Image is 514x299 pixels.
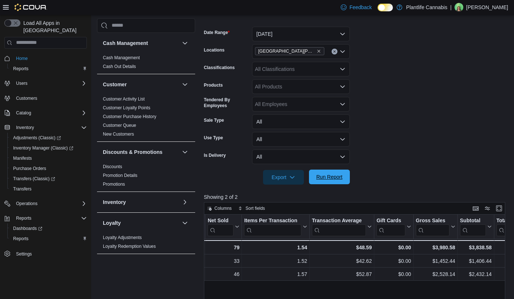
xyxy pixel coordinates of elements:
p: [PERSON_NAME] [466,3,508,12]
span: Reports [10,64,87,73]
button: Customer [103,81,179,88]
a: Reports [10,234,31,243]
span: Inventory [16,125,34,130]
div: Subtotal [460,217,486,236]
label: Tendered By Employees [204,97,249,109]
p: Showing 2 of 2 [204,193,508,201]
a: Dashboards [10,224,45,233]
a: Customer Loyalty Points [103,105,150,110]
div: Gross Sales [416,217,449,224]
div: Gift Cards [376,217,405,224]
span: Transfers [13,186,31,192]
a: Inventory Manager (Classic) [10,144,76,152]
span: Export [267,170,299,185]
div: $2,528.14 [416,270,455,279]
h3: Loyalty [103,219,121,227]
button: Operations [1,198,90,209]
a: Settings [13,250,35,258]
span: Reports [13,66,28,72]
button: Net Sold [208,217,239,236]
span: Customer Queue [103,122,136,128]
div: Transaction Average [312,217,366,224]
div: Items Per Transaction [244,217,301,224]
input: Dark Mode [378,4,393,11]
div: $0.00 [376,257,411,265]
h3: Cash Management [103,39,148,47]
button: Reports [13,214,34,223]
a: Promotions [103,182,125,187]
span: Customer Activity List [103,96,145,102]
span: Dashboards [10,224,87,233]
a: Cash Out Details [103,64,136,69]
div: $1,406.44 [460,257,492,265]
label: Date Range [204,30,230,35]
button: Transfers [7,184,90,194]
a: Customer Queue [103,123,136,128]
button: Home [1,53,90,64]
span: Customers [16,95,37,101]
span: Adjustments (Classic) [10,133,87,142]
span: Loyalty Adjustments [103,235,142,241]
span: Adjustments (Classic) [13,135,61,141]
a: Transfers [10,185,34,193]
div: Gross Sales [416,217,449,236]
div: Subtotal [460,217,486,224]
span: Run Report [316,173,343,181]
span: Users [13,79,87,88]
button: Settings [1,248,90,259]
label: Products [204,82,223,88]
div: 46 [208,270,239,279]
div: Customer [97,95,195,141]
a: New Customers [103,132,134,137]
button: Inventory [1,122,90,133]
span: Settings [16,251,32,257]
span: Users [16,80,27,86]
button: Gross Sales [416,217,455,236]
span: Catalog [13,109,87,117]
span: Inventory [13,123,87,132]
button: Loyalty [181,219,189,227]
div: $42.62 [312,257,372,265]
label: Use Type [204,135,223,141]
button: Keyboard shortcuts [471,204,480,213]
span: Transfers (Classic) [10,174,87,183]
span: Home [13,54,87,63]
button: Run Report [309,170,350,184]
a: Home [13,54,31,63]
div: Discounts & Promotions [97,162,195,192]
img: Cova [15,4,47,11]
div: $2,432.14 [460,270,492,279]
button: Operations [13,199,40,208]
span: Customers [13,94,87,103]
button: Export [263,170,304,185]
button: Open list of options [340,101,345,107]
div: Mackenzie Morgan [455,3,463,12]
a: Loyalty Redemption Values [103,244,156,249]
a: Customer Purchase History [103,114,156,119]
label: Is Delivery [204,152,226,158]
span: Manifests [13,155,32,161]
p: Plantlife Cannabis [406,3,447,12]
span: Reports [10,234,87,243]
button: Cash Management [181,39,189,48]
div: Items Per Transaction [244,217,301,236]
span: Operations [13,199,87,208]
label: Sale Type [204,117,224,123]
button: Cash Management [103,39,179,47]
span: Reports [13,214,87,223]
button: All [252,114,350,129]
button: Transaction Average [312,217,372,236]
a: Cash Management [103,55,140,60]
span: Transfers (Classic) [13,176,55,182]
div: 33 [208,257,239,265]
button: Inventory [103,198,179,206]
div: Cash Management [97,53,195,74]
div: Net Sold [208,217,233,224]
span: Promotion Details [103,173,138,178]
button: Users [1,78,90,88]
label: Classifications [204,65,235,71]
div: Net Sold [208,217,233,236]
